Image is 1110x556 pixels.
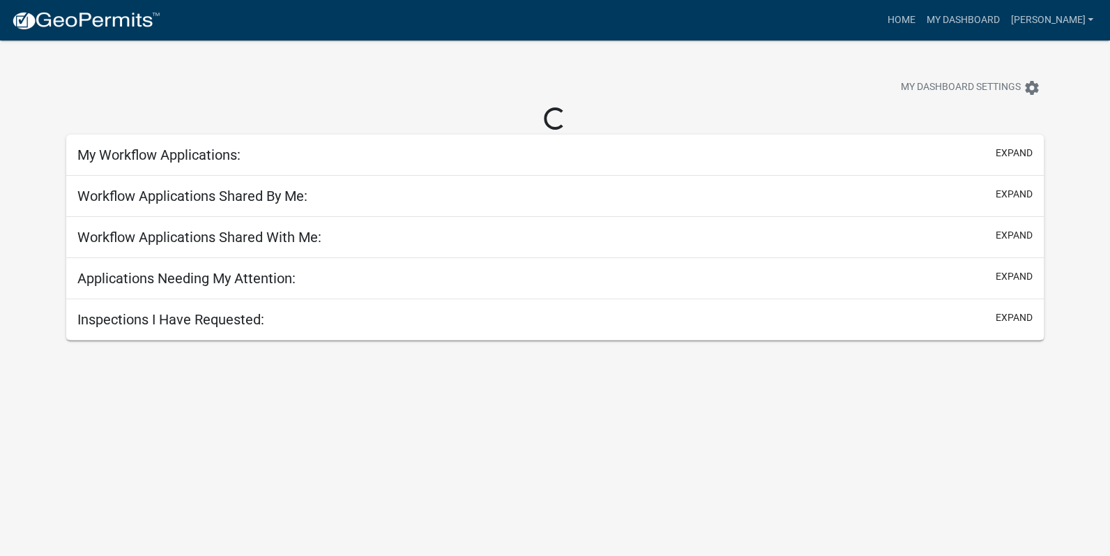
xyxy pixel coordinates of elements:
[77,188,307,204] h5: Workflow Applications Shared By Me:
[77,146,241,163] h5: My Workflow Applications:
[996,269,1033,284] button: expand
[996,187,1033,202] button: expand
[901,80,1021,96] span: My Dashboard Settings
[996,228,1033,243] button: expand
[77,270,296,287] h5: Applications Needing My Attention:
[77,229,321,246] h5: Workflow Applications Shared With Me:
[890,74,1051,101] button: My Dashboard Settingssettings
[1024,80,1040,96] i: settings
[920,7,1005,33] a: My Dashboard
[996,310,1033,325] button: expand
[77,311,264,328] h5: Inspections I Have Requested:
[996,146,1033,160] button: expand
[881,7,920,33] a: Home
[1005,7,1099,33] a: [PERSON_NAME]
